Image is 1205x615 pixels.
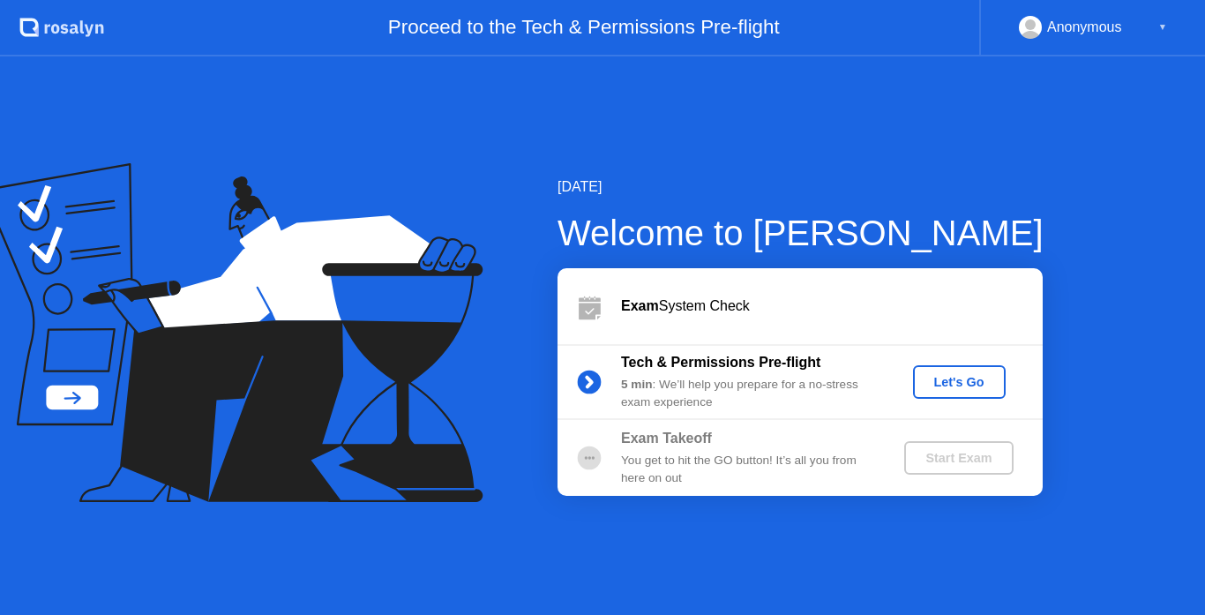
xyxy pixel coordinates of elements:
[558,176,1044,198] div: [DATE]
[621,376,875,412] div: : We’ll help you prepare for a no-stress exam experience
[621,355,820,370] b: Tech & Permissions Pre-flight
[904,441,1013,475] button: Start Exam
[911,451,1006,465] div: Start Exam
[621,296,1043,317] div: System Check
[920,375,999,389] div: Let's Go
[1047,16,1122,39] div: Anonymous
[913,365,1006,399] button: Let's Go
[558,206,1044,259] div: Welcome to [PERSON_NAME]
[1158,16,1167,39] div: ▼
[621,378,653,391] b: 5 min
[621,452,875,488] div: You get to hit the GO button! It’s all you from here on out
[621,298,659,313] b: Exam
[621,431,712,446] b: Exam Takeoff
